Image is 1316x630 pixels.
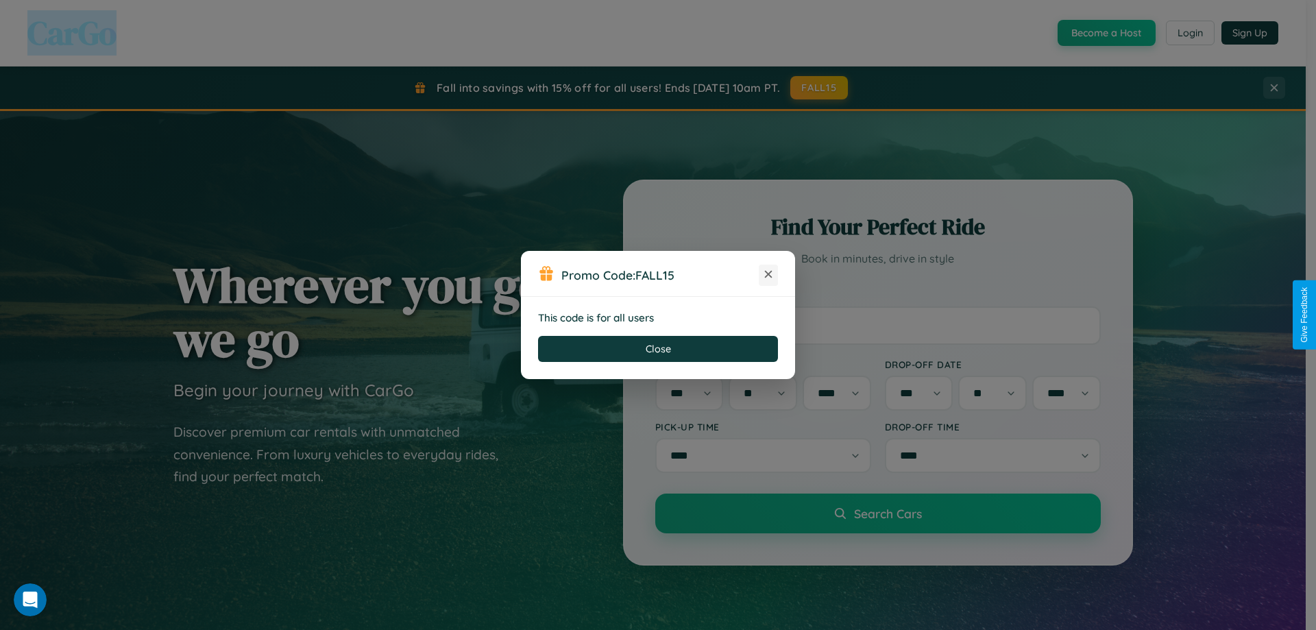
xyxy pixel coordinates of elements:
h3: Promo Code: [561,267,759,282]
strong: This code is for all users [538,311,654,324]
b: FALL15 [635,267,674,282]
div: Give Feedback [1300,287,1309,343]
button: Close [538,336,778,362]
iframe: Intercom live chat [14,583,47,616]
